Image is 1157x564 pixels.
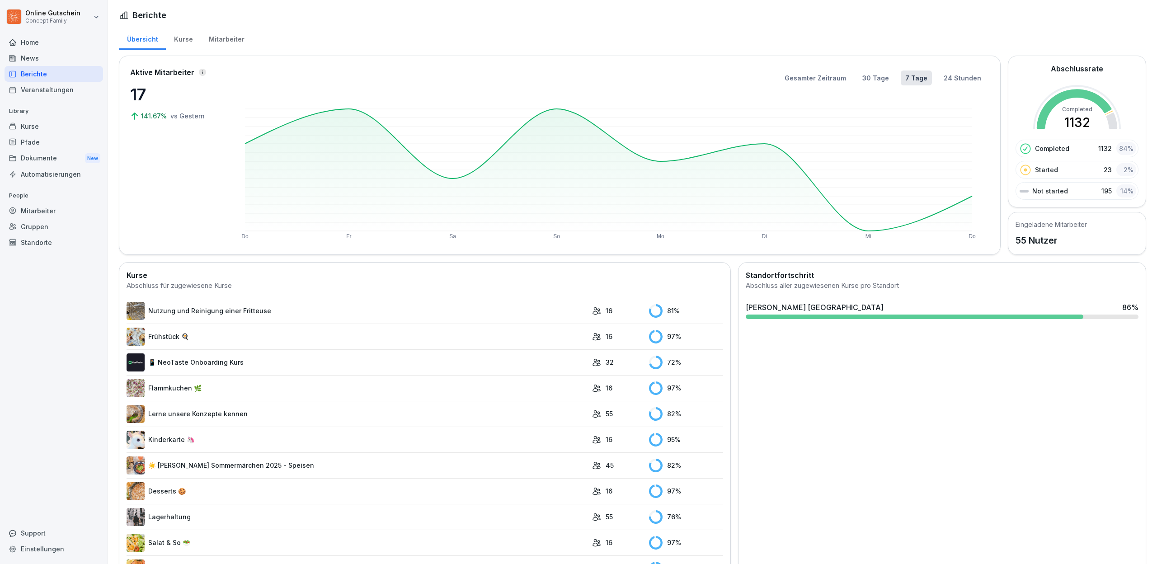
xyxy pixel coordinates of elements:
a: Automatisierungen [5,166,103,182]
a: News [5,50,103,66]
a: 📱 NeoTaste Onboarding Kurs [127,353,588,371]
a: [PERSON_NAME] [GEOGRAPHIC_DATA]86% [742,298,1142,323]
div: 82 % [649,459,723,472]
div: 84 % [1116,142,1136,155]
text: Mi [865,233,871,240]
a: ☀️ [PERSON_NAME] Sommermärchen 2025 - Speisen [127,456,588,475]
p: Completed [1035,144,1069,153]
text: Sa [449,233,456,240]
h2: Standortfortschritt [746,270,1138,281]
a: Gruppen [5,219,103,235]
div: 86 % [1122,302,1138,313]
button: 30 Tage [858,70,894,85]
img: ypa7uvgezun3840uzme8lu5g.png [127,482,145,500]
p: 141.67% [141,111,169,121]
button: Gesamter Zeitraum [780,70,851,85]
img: hnpnnr9tv292r80l0gdrnijs.png [127,431,145,449]
div: Dokumente [5,150,103,167]
div: 2 % [1116,163,1136,176]
div: 76 % [649,510,723,524]
img: n6mw6n4d96pxhuc2jbr164bu.png [127,328,145,346]
div: 97 % [649,536,723,550]
p: 16 [606,538,612,547]
p: 16 [606,332,612,341]
p: Concept Family [25,18,80,24]
p: 55 [606,409,613,418]
a: Standorte [5,235,103,250]
p: Started [1035,165,1058,174]
p: 17 [130,82,221,107]
a: Einstellungen [5,541,103,557]
p: 16 [606,486,612,496]
a: Flammkuchen 🌿 [127,379,588,397]
p: Not started [1032,186,1068,196]
img: e1c8dawdj9kqyh7at83jaqmp.png [127,534,145,552]
div: 82 % [649,407,723,421]
a: Pfade [5,134,103,150]
a: Frühstück 🍳 [127,328,588,346]
a: Kurse [166,27,201,50]
a: Nutzung und Reinigung einer Fritteuse [127,302,588,320]
p: 55 [606,512,613,522]
h1: Berichte [132,9,166,21]
p: 1132 [1098,144,1112,153]
div: Abschluss aller zugewiesenen Kurse pro Standort [746,281,1138,291]
p: vs Gestern [170,111,205,121]
p: 32 [606,357,614,367]
div: 95 % [649,433,723,446]
p: People [5,188,103,203]
text: Do [969,233,976,240]
p: 16 [606,383,612,393]
h2: Abschlussrate [1051,63,1103,74]
a: Übersicht [119,27,166,50]
p: 23 [1104,165,1112,174]
img: jb643umo8xb48cipqni77y3i.png [127,379,145,397]
a: DokumenteNew [5,150,103,167]
a: Kinderkarte 🦄 [127,431,588,449]
div: New [85,153,100,164]
a: Mitarbeiter [201,27,252,50]
div: 72 % [649,356,723,369]
text: Mo [657,233,664,240]
a: Salat & So 🥗 [127,534,588,552]
div: 97 % [649,381,723,395]
a: Berichte [5,66,103,82]
p: Aktive Mitarbeiter [130,67,194,78]
a: Desserts 🍪 [127,482,588,500]
div: Home [5,34,103,50]
img: b2msvuojt3s6egexuweix326.png [127,302,145,320]
img: v4csc243izno476fin1zpb11.png [127,508,145,526]
text: So [553,233,560,240]
text: Fr [346,233,351,240]
p: 16 [606,435,612,444]
img: vxey3jhup7ci568mo7dyx3an.png [127,456,145,475]
text: Do [241,233,249,240]
div: Abschluss für zugewiesene Kurse [127,281,723,291]
div: 97 % [649,330,723,343]
a: Lagerhaltung [127,508,588,526]
div: [PERSON_NAME] [GEOGRAPHIC_DATA] [746,302,884,313]
div: 97 % [649,484,723,498]
p: 55 Nutzer [1016,234,1087,247]
a: Mitarbeiter [5,203,103,219]
a: Kurse [5,118,103,134]
a: Veranstaltungen [5,82,103,98]
div: 81 % [649,304,723,318]
button: 24 Stunden [939,70,986,85]
p: Library [5,104,103,118]
p: 195 [1101,186,1112,196]
img: ssvnl9aim273pmzdbnjk7g2q.png [127,405,145,423]
div: 14 % [1116,184,1136,197]
div: Support [5,525,103,541]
